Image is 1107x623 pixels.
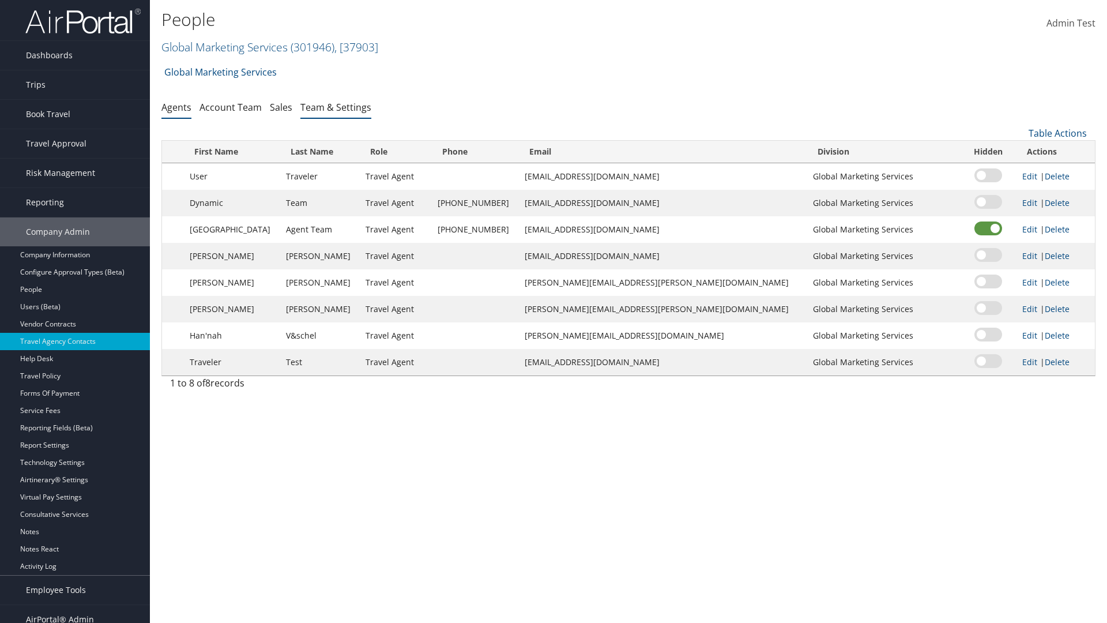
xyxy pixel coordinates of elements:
[360,216,432,243] td: Travel Agent
[184,141,281,163] th: First Name
[519,163,808,190] td: [EMAIL_ADDRESS][DOMAIN_NAME]
[205,377,210,389] span: 8
[1022,250,1037,261] a: Edit
[1045,356,1070,367] a: Delete
[1022,356,1037,367] a: Edit
[184,296,281,322] td: [PERSON_NAME]
[807,243,960,269] td: Global Marketing Services
[519,349,808,376] td: [EMAIL_ADDRESS][DOMAIN_NAME]
[432,141,519,163] th: Phone
[1016,349,1095,376] td: |
[807,190,960,216] td: Global Marketing Services
[432,216,519,243] td: [PHONE_NUMBER]
[519,322,808,349] td: [PERSON_NAME][EMAIL_ADDRESS][DOMAIN_NAME]
[280,141,360,163] th: Last Name
[26,576,86,605] span: Employee Tools
[1045,330,1070,341] a: Delete
[807,349,960,376] td: Global Marketing Services
[161,101,191,114] a: Agents
[1029,127,1087,140] a: Table Actions
[1045,224,1070,235] a: Delete
[432,190,519,216] td: [PHONE_NUMBER]
[291,39,334,55] span: ( 301946 )
[1016,141,1095,163] th: Actions
[807,141,960,163] th: Division
[26,188,64,217] span: Reporting
[1046,17,1095,29] span: Admin Test
[1022,277,1037,288] a: Edit
[300,101,371,114] a: Team & Settings
[1016,322,1095,349] td: |
[1022,330,1037,341] a: Edit
[280,269,360,296] td: [PERSON_NAME]
[807,216,960,243] td: Global Marketing Services
[334,39,378,55] span: , [ 37903 ]
[360,349,432,376] td: Travel Agent
[1022,197,1037,208] a: Edit
[1016,269,1095,296] td: |
[161,39,378,55] a: Global Marketing Services
[162,141,184,163] th: : activate to sort column descending
[1016,190,1095,216] td: |
[360,141,432,163] th: Role
[164,61,277,84] a: Global Marketing Services
[1022,303,1037,314] a: Edit
[360,269,432,296] td: Travel Agent
[26,159,95,187] span: Risk Management
[1045,277,1070,288] a: Delete
[280,190,360,216] td: Team
[519,190,808,216] td: [EMAIL_ADDRESS][DOMAIN_NAME]
[1045,197,1070,208] a: Delete
[184,269,281,296] td: [PERSON_NAME]
[280,163,360,190] td: Traveler
[1016,163,1095,190] td: |
[1022,224,1037,235] a: Edit
[1045,171,1070,182] a: Delete
[519,296,808,322] td: [PERSON_NAME][EMAIL_ADDRESS][PERSON_NAME][DOMAIN_NAME]
[25,7,141,35] img: airportal-logo.png
[26,217,90,246] span: Company Admin
[26,41,73,70] span: Dashboards
[1022,171,1037,182] a: Edit
[184,349,281,376] td: Traveler
[26,129,86,158] span: Travel Approval
[161,7,784,32] h1: People
[184,243,281,269] td: [PERSON_NAME]
[1016,216,1095,243] td: |
[1046,6,1095,42] a: Admin Test
[1045,303,1070,314] a: Delete
[360,243,432,269] td: Travel Agent
[807,269,960,296] td: Global Marketing Services
[519,269,808,296] td: [PERSON_NAME][EMAIL_ADDRESS][PERSON_NAME][DOMAIN_NAME]
[26,70,46,99] span: Trips
[280,243,360,269] td: [PERSON_NAME]
[360,322,432,349] td: Travel Agent
[807,322,960,349] td: Global Marketing Services
[1045,250,1070,261] a: Delete
[360,163,432,190] td: Travel Agent
[26,100,70,129] span: Book Travel
[519,216,808,243] td: [EMAIL_ADDRESS][DOMAIN_NAME]
[1016,296,1095,322] td: |
[807,296,960,322] td: Global Marketing Services
[280,322,360,349] td: V&schel
[184,163,281,190] td: User
[184,322,281,349] td: Han'nah
[519,141,808,163] th: Email
[184,216,281,243] td: [GEOGRAPHIC_DATA]
[807,163,960,190] td: Global Marketing Services
[360,190,432,216] td: Travel Agent
[960,141,1016,163] th: Hidden
[519,243,808,269] td: [EMAIL_ADDRESS][DOMAIN_NAME]
[270,101,292,114] a: Sales
[360,296,432,322] td: Travel Agent
[280,296,360,322] td: [PERSON_NAME]
[280,349,360,376] td: Test
[170,376,386,396] div: 1 to 8 of records
[280,216,360,243] td: Agent Team
[199,101,262,114] a: Account Team
[1016,243,1095,269] td: |
[184,190,281,216] td: Dynamic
